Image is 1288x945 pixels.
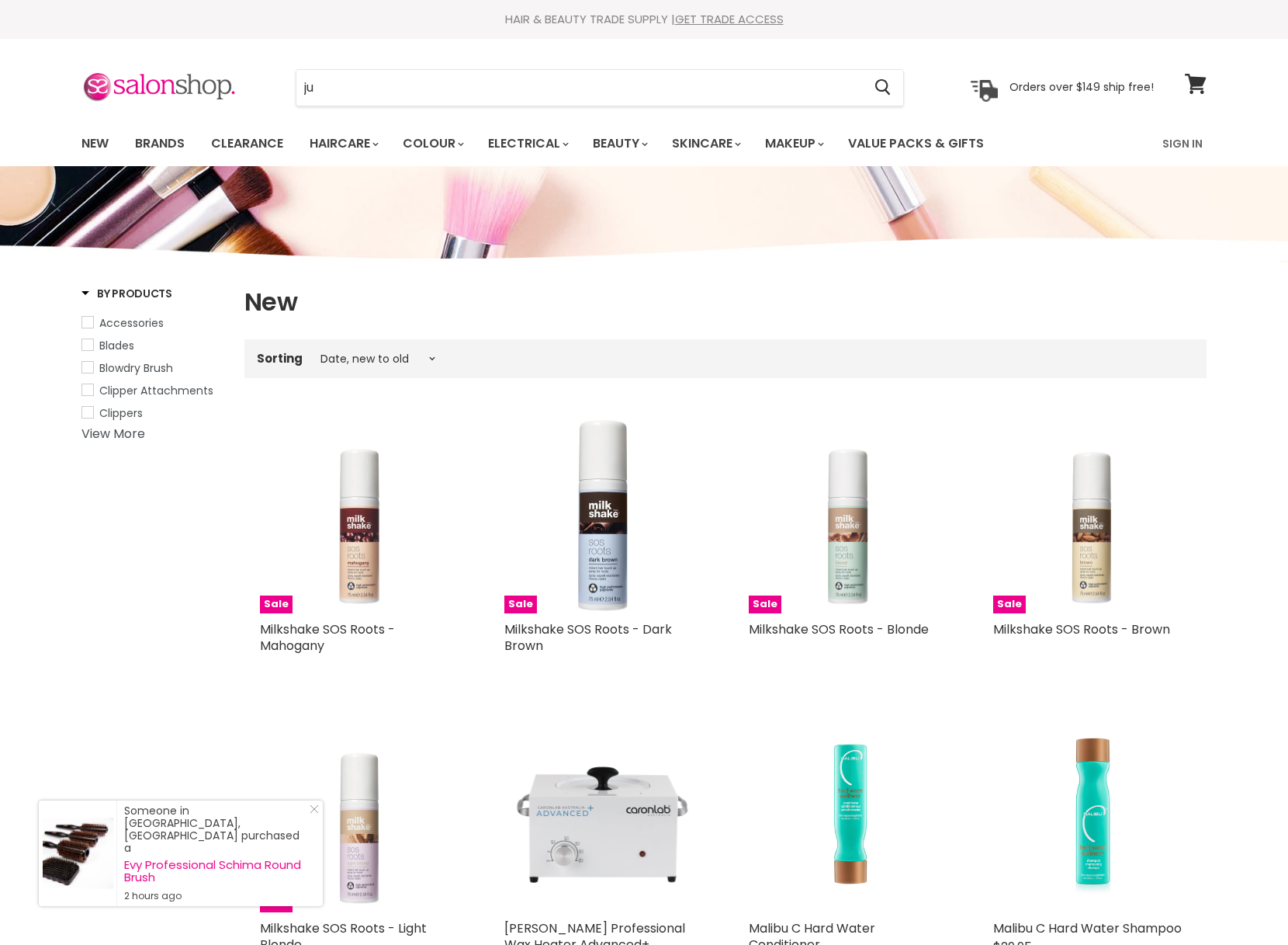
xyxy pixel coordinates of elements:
[260,620,395,655] a: Milkshake SOS Roots - Mahogany
[81,286,172,301] h3: By Products
[99,405,143,421] span: Clippers
[504,415,702,613] img: Milkshake SOS Roots - Dark Brown
[749,415,947,613] a: Milkshake SOS Roots - Blonde Sale
[1153,127,1212,160] a: Sign In
[260,415,458,613] img: Milkshake SOS Roots - Mahogany
[99,338,134,353] span: Blades
[199,127,295,160] a: Clearance
[504,415,702,613] a: Milkshake SOS Roots - Dark Brown Sale
[993,919,1182,937] a: Malibu C Hard Water Shampoo
[81,405,225,422] a: Clippers
[476,127,578,160] a: Electrical
[993,415,1191,613] img: Milkshake SOS Roots - Brown
[81,314,225,332] a: Accessories
[81,382,225,399] a: Clipper Attachments
[99,315,164,331] span: Accessories
[749,714,947,912] a: Malibu C Hard Water Conditioner Malibu C Hard Water Conditioner
[81,337,225,354] a: Blades
[257,352,303,365] label: Sorting
[789,714,906,912] img: Malibu C Hard Water Conditioner
[296,69,904,106] form: Product
[1009,80,1154,94] p: Orders over $149 ship free!
[749,596,781,613] span: Sale
[753,127,833,160] a: Makeup
[124,859,307,884] a: Evy Professional Schima Round Brush
[99,383,213,398] span: Clipper Attachments
[70,121,1075,166] ul: Main menu
[993,714,1191,912] a: Malibu C Hard Water Shampoo Malibu C Hard Water Shampoo
[298,127,388,160] a: Haircare
[303,804,319,820] a: Close Notification
[993,620,1170,638] a: Milkshake SOS Roots - Brown
[260,714,458,912] a: Milkshake SOS Roots - Light Blonde Sale
[62,121,1226,166] nav: Main
[504,714,702,912] a: Caron Professional Wax Heater Advanced+ Caron Professional Wax Heater Advanced+
[99,360,173,376] span: Blowdry Brush
[504,620,672,655] a: Milkshake SOS Roots - Dark Brown
[660,127,750,160] a: Skincare
[260,415,458,613] a: Milkshake SOS Roots - Mahogany Sale
[39,801,116,906] a: Visit product page
[70,127,120,160] a: New
[81,425,145,443] a: View More
[675,11,784,27] a: GET TRADE ACCESS
[749,415,947,613] img: Milkshake SOS Roots - Blonde
[244,286,1207,318] h1: New
[581,127,657,160] a: Beauty
[81,360,225,377] a: Blowdry Brush
[993,596,1026,613] span: Sale
[836,127,995,160] a: Value Packs & Gifts
[1210,872,1272,929] iframe: Gorgias live chat messenger
[391,127,473,160] a: Colour
[296,70,862,106] input: Search
[749,620,929,638] a: Milkshake SOS Roots - Blonde
[62,12,1226,27] div: HAIR & BEAUTY TRADE SUPPLY |
[123,127,196,160] a: Brands
[504,596,537,613] span: Sale
[993,415,1191,613] a: Milkshake SOS Roots - Brown Sale
[260,714,458,912] img: Milkshake SOS Roots - Light Blonde
[504,714,702,912] img: Caron Professional Wax Heater Advanced+
[310,804,319,814] svg: Close Icon
[124,804,307,902] div: Someone in [GEOGRAPHIC_DATA], [GEOGRAPHIC_DATA] purchased a
[862,70,903,106] button: Search
[124,890,307,902] small: 2 hours ago
[260,596,293,613] span: Sale
[1034,714,1151,912] img: Malibu C Hard Water Shampoo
